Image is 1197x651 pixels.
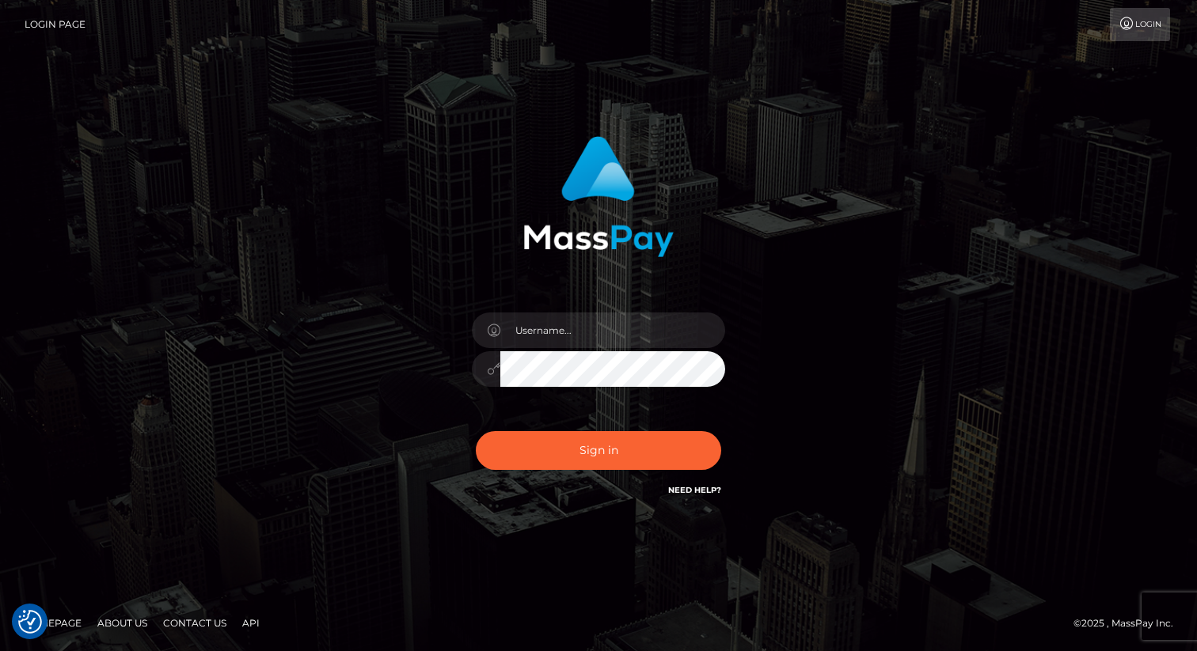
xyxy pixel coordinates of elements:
img: MassPay Login [523,136,674,257]
a: Login Page [25,8,85,41]
a: Homepage [17,611,88,635]
a: API [236,611,266,635]
a: Need Help? [668,485,721,495]
button: Consent Preferences [18,610,42,634]
div: © 2025 , MassPay Inc. [1073,615,1185,632]
a: Login [1110,8,1170,41]
a: Contact Us [157,611,233,635]
input: Username... [500,312,725,348]
a: About Us [91,611,154,635]
button: Sign in [476,431,721,470]
img: Revisit consent button [18,610,42,634]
